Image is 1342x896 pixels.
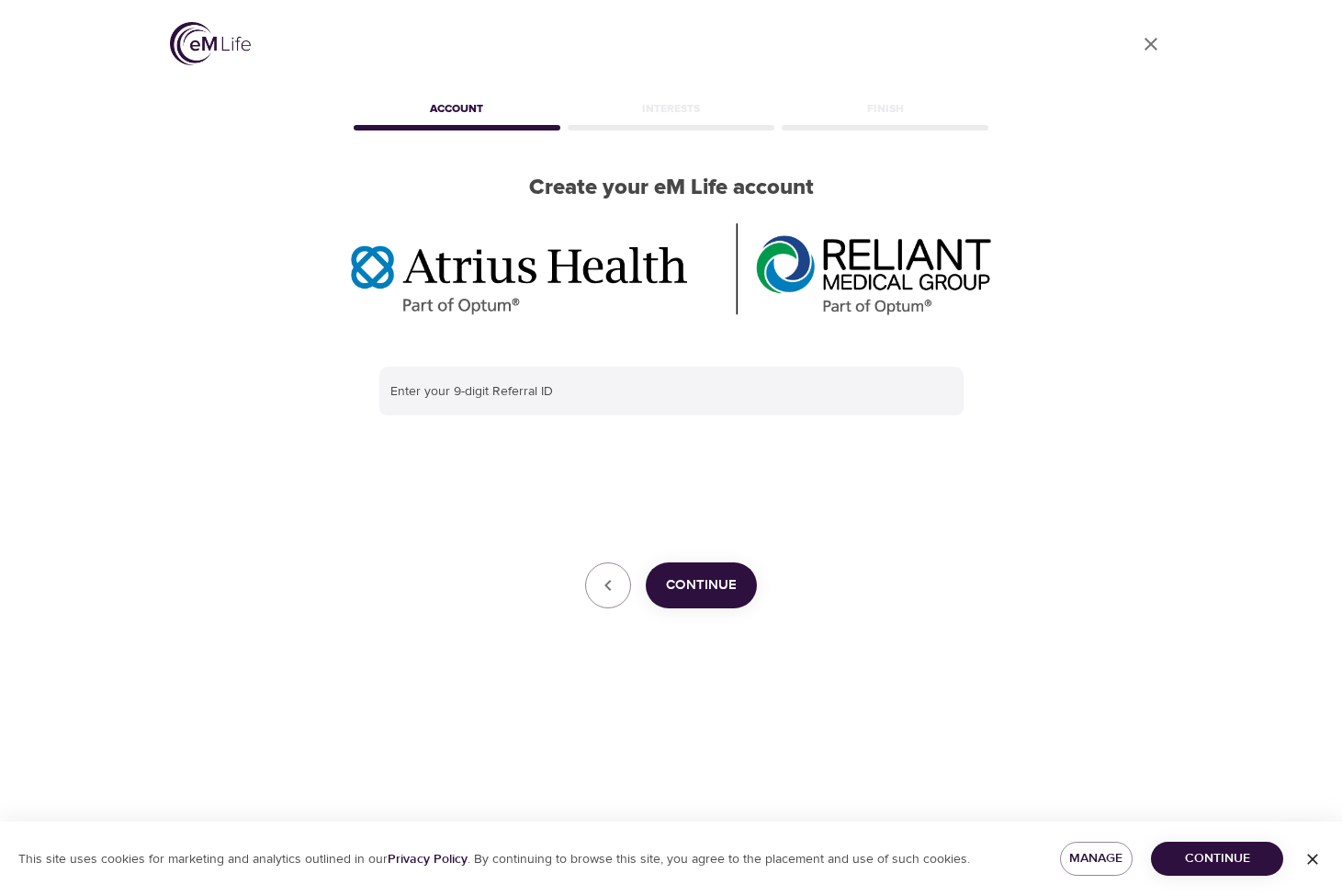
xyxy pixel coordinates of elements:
[350,175,993,201] h2: Create your eM Life account
[170,22,251,65] img: logo
[1151,842,1283,876] button: Continue
[351,223,992,315] img: Optum%20MA_AtriusReliant.png
[1075,847,1119,870] span: Manage
[1129,22,1173,66] a: close
[1166,847,1269,870] span: Continue
[1060,842,1133,876] button: Manage
[388,851,468,868] a: Privacy Policy
[666,573,737,597] span: Continue
[646,562,757,608] button: Continue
